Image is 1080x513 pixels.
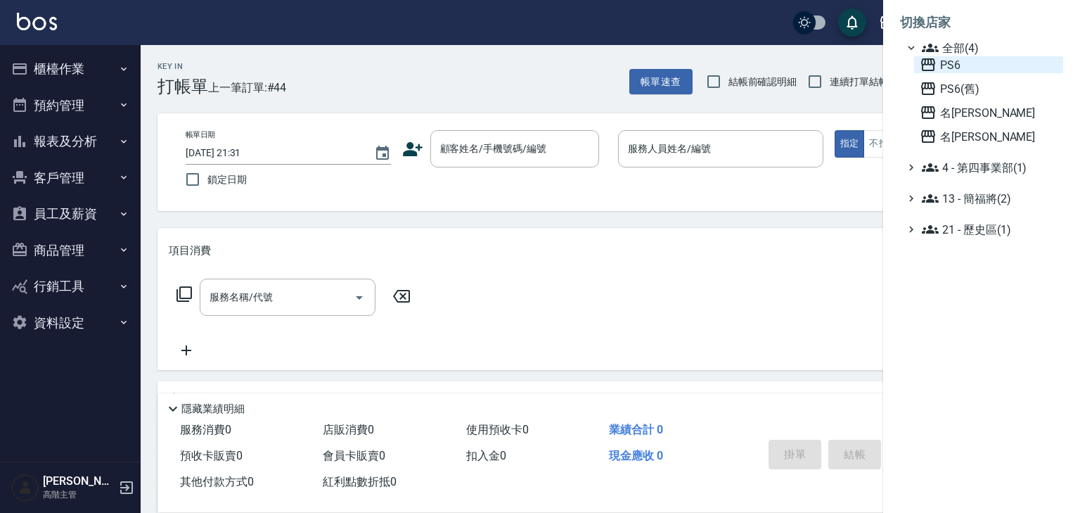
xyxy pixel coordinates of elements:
span: PS6(舊) [920,80,1057,97]
span: 名[PERSON_NAME] [920,104,1057,121]
span: 名[PERSON_NAME] [920,128,1057,145]
li: 切換店家 [900,6,1063,39]
span: 4 - 第四事業部(1) [922,159,1057,176]
span: 21 - 歷史區(1) [922,221,1057,238]
span: PS6 [920,56,1057,73]
span: 全部(4) [922,39,1057,56]
span: 13 - 簡福將(2) [922,190,1057,207]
